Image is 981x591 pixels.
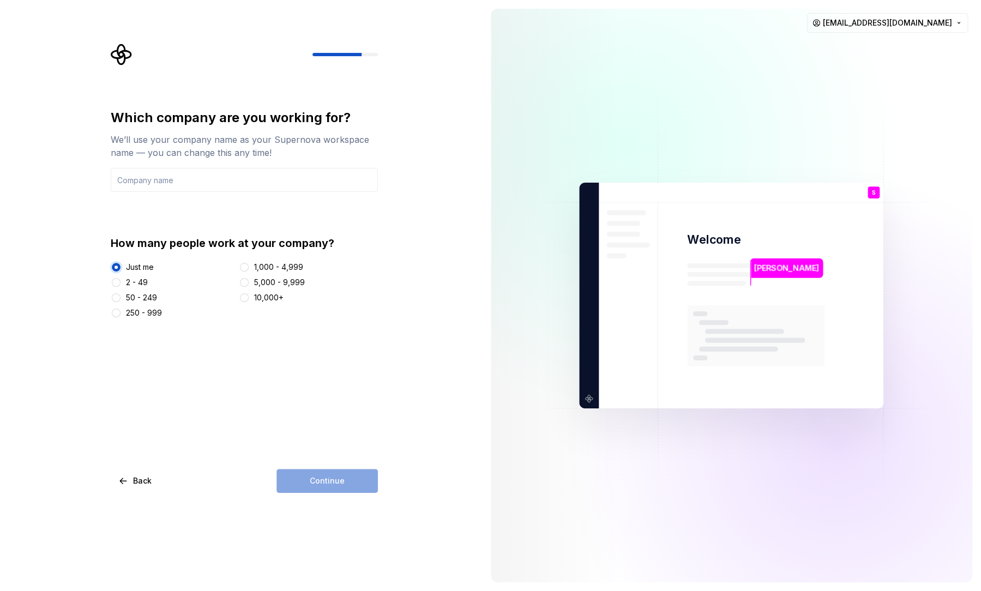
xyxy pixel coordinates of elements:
p: [PERSON_NAME] [754,262,820,274]
button: [EMAIL_ADDRESS][DOMAIN_NAME] [807,13,968,33]
button: Back [111,469,161,493]
input: Company name [111,168,378,192]
div: Which company are you working for? [111,109,378,126]
div: 2 - 49 [126,277,148,288]
div: 1,000 - 4,999 [254,262,303,273]
p: S [872,190,876,196]
span: Back [133,475,152,486]
div: 50 - 249 [126,292,157,303]
div: 10,000+ [254,292,284,303]
div: 5,000 - 9,999 [254,277,305,288]
div: How many people work at your company? [111,236,378,251]
span: [EMAIL_ADDRESS][DOMAIN_NAME] [823,17,952,28]
svg: Supernova Logo [111,44,133,65]
div: We’ll use your company name as your Supernova workspace name — you can change this any time! [111,133,378,159]
div: Just me [126,262,154,273]
p: Welcome [687,232,741,248]
div: 250 - 999 [126,307,162,318]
